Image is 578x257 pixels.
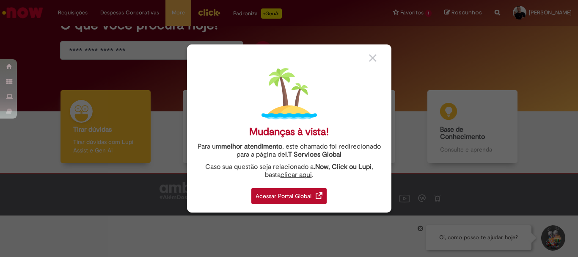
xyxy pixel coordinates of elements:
[314,163,372,171] strong: .Now, Click ou Lupi
[369,54,377,62] img: close_button_grey.png
[316,192,322,199] img: redirect_link.png
[281,166,312,179] a: clicar aqui
[221,142,282,151] strong: melhor atendimento
[249,126,329,138] div: Mudanças à vista!
[193,143,385,159] div: Para um , este chamado foi redirecionado para a página de
[251,183,327,204] a: Acessar Portal Global
[261,66,317,122] img: island.png
[285,146,341,159] a: I.T Services Global
[251,188,327,204] div: Acessar Portal Global
[193,163,385,179] div: Caso sua questão seja relacionado a , basta .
